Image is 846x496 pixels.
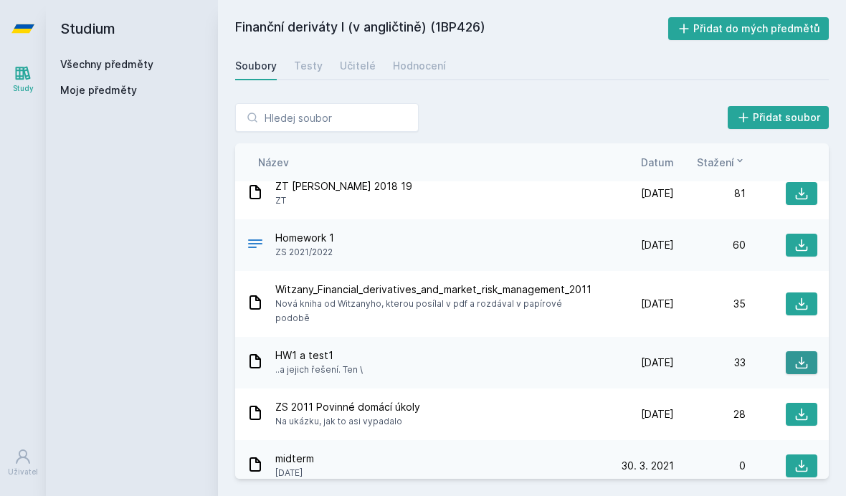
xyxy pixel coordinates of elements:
div: .PDF [247,235,264,256]
span: Moje předměty [60,83,137,97]
input: Hledej soubor [235,103,419,132]
button: Datum [641,155,674,170]
span: [DATE] [641,407,674,421]
span: [DATE] [641,297,674,311]
a: Uživatel [3,441,43,485]
div: Uživatel [8,467,38,477]
span: ..a jejich řešení. Ten \ [275,363,363,377]
div: 28 [674,407,746,421]
button: Přidat do mých předmětů [668,17,830,40]
a: Všechny předměty [60,58,153,70]
span: Nová kniha od Witzanyho, kterou posílal v pdf a rozdával v papírové podobě [275,297,597,325]
span: ZS 2021/2022 [275,245,334,259]
div: Testy [294,59,323,73]
span: 30. 3. 2021 [622,459,674,473]
span: ZT [PERSON_NAME] 2018 19 [275,179,412,194]
span: ZS 2011 Povinné domácí úkoly [275,400,420,414]
span: midterm [275,452,314,466]
div: Study [13,83,34,94]
button: Stažení [697,155,746,170]
div: Soubory [235,59,277,73]
h2: Finanční deriváty I (v angličtině) (1BP426) [235,17,668,40]
span: [DATE] [641,356,674,370]
span: HW1 a test1 [275,348,363,363]
div: 35 [674,297,746,311]
span: Witzany_Financial_derivatives_and_market_risk_management_2011 [275,282,597,297]
div: 33 [674,356,746,370]
div: 60 [674,238,746,252]
a: Hodnocení [393,52,446,80]
a: Učitelé [340,52,376,80]
button: Přidat soubor [728,106,830,129]
a: Testy [294,52,323,80]
span: Stažení [697,155,734,170]
a: Study [3,57,43,101]
span: ZT [275,194,412,208]
div: 81 [674,186,746,201]
div: Hodnocení [393,59,446,73]
span: [DATE] [275,466,314,480]
span: [DATE] [641,186,674,201]
div: 0 [674,459,746,473]
span: [DATE] [641,238,674,252]
span: Na ukázku, jak to asi vypadalo [275,414,420,429]
a: Soubory [235,52,277,80]
span: Homework 1 [275,231,334,245]
div: Učitelé [340,59,376,73]
button: Název [258,155,289,170]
